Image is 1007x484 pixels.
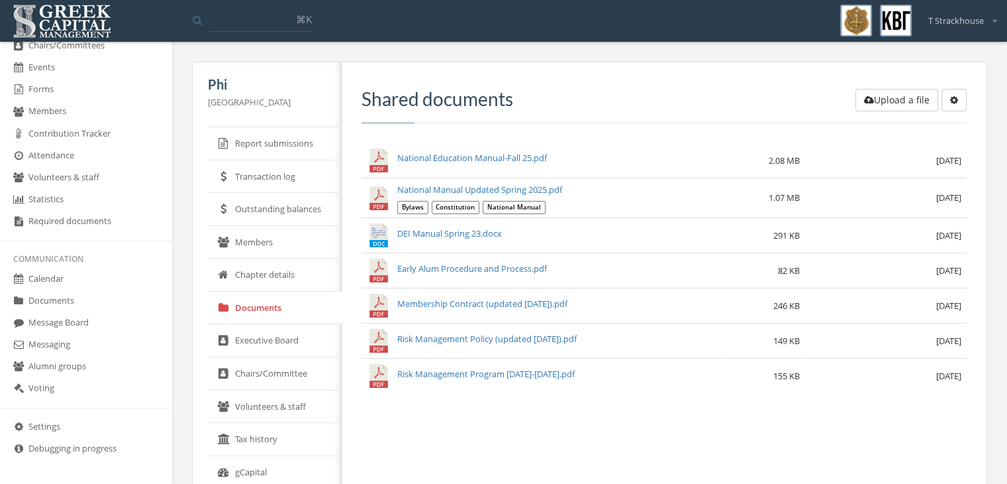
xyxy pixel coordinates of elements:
[928,15,984,27] span: T Strackhouse
[208,160,342,194] a: Transaction log
[397,227,502,239] a: DEI Manual Spring 23.docx
[208,391,342,424] a: Volunteers & staff
[208,77,326,91] h5: Phi
[208,423,342,456] a: Tax history
[483,201,546,214] span: National Manual
[397,368,575,380] a: Risk Management Program [DATE]-[DATE].pdf
[367,259,391,282] img: Early Alum Procedure and Process.pdf
[397,152,547,164] a: National Education Manual-Fall 25.pdf
[936,192,961,204] span: [DATE]
[855,89,938,111] button: Upload a file
[936,335,961,347] span: [DATE]
[367,223,391,247] img: DEI Manual Spring 23.docx
[483,200,549,212] a: National Manual
[773,300,800,312] span: 246 KB
[397,298,567,310] a: Membership Contract (updated [DATE]).pdf
[208,127,342,160] a: Report submissions
[361,89,967,109] h3: Shared documents
[208,226,342,259] a: Members
[769,154,800,166] span: 2.08 MB
[208,324,342,357] a: Executive Board
[773,229,800,241] span: 291 KB
[936,154,961,166] span: [DATE]
[936,229,961,241] span: [DATE]
[778,265,800,276] span: 82 KB
[208,259,342,292] a: Chapter details
[773,370,800,382] span: 155 KB
[936,370,961,382] span: [DATE]
[769,192,800,204] span: 1.07 MB
[397,200,432,212] a: Bylaws
[936,265,961,276] span: [DATE]
[367,149,391,172] img: National Education Manual-Fall 25.pdf
[208,193,342,226] a: Outstanding balances
[397,201,428,214] span: Bylaws
[432,201,480,214] span: Constitution
[208,292,342,325] a: Documents
[936,300,961,312] span: [DATE]
[296,13,312,26] span: ⌘K
[432,200,483,212] a: Constitution
[367,294,391,318] img: Membership Contract (updated July 28 2020).pdf
[920,5,997,27] div: T Strackhouse
[773,335,800,347] span: 149 KB
[397,184,562,196] a: National Manual Updated Spring 2025.pdf
[208,357,342,391] a: Chairs/Committee
[397,263,547,274] a: Early Alum Procedure and Process.pdf
[397,333,577,345] a: Risk Management Policy (updated [DATE]).pdf
[367,329,391,353] img: Risk Management Policy (updated July 28 2020).pdf
[367,186,391,210] img: National Manual Updated Spring 2025.pdf
[208,95,326,109] p: [GEOGRAPHIC_DATA]
[367,364,391,388] img: Risk Management Program 2019-2020.pdf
